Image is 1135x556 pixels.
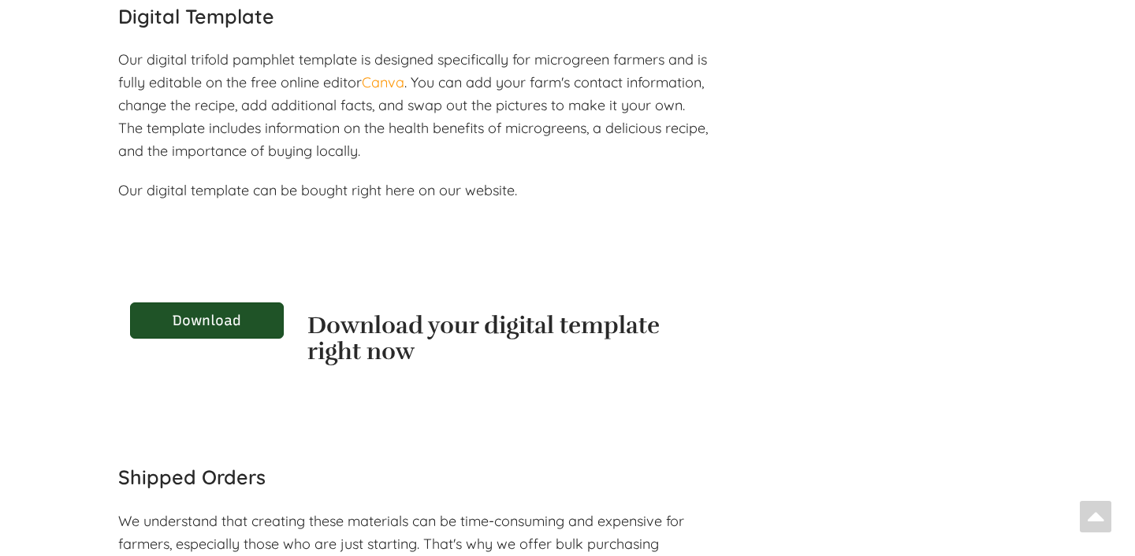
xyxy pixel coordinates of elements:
[362,73,404,91] a: Canva
[307,311,660,366] strong: Download your digital template right now
[130,302,284,339] a: Download
[118,50,708,159] span: Our digital trifold pamphlet template is designed specifically for microgreen farmers and is full...
[118,4,274,28] strong: Digital Template
[118,465,266,489] strong: Shipped Orders
[118,181,517,199] span: Our digital template can be bought right here on our website.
